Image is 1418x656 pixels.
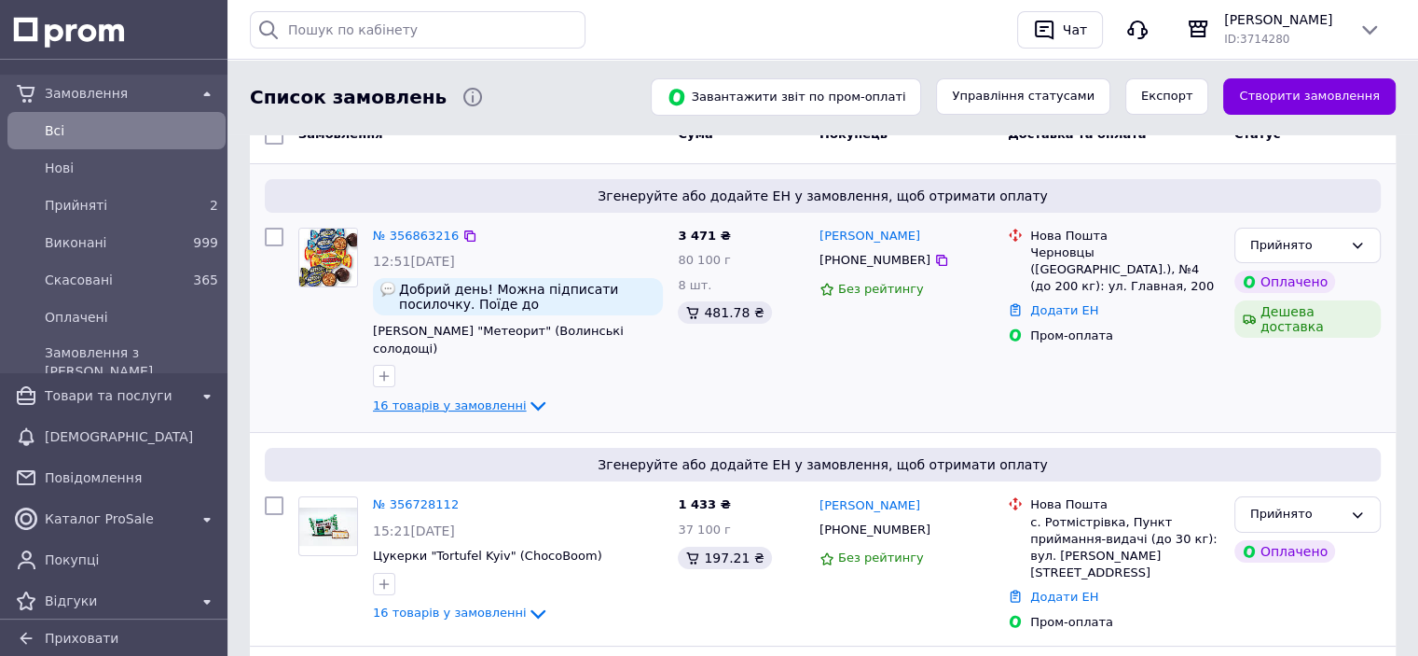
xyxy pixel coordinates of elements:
[399,282,655,312] span: Добрий день! Можна підписати посилочку. Поїде до [GEOGRAPHIC_DATA] перевізником. Підписати: [PHON...
[45,308,218,327] span: Оплачені
[373,398,527,412] span: 16 товарів у замовленні
[272,187,1373,205] span: Згенеруйте або додайте ЕН у замовлення, щоб отримати оплату
[45,427,218,446] span: [DEMOGRAPHIC_DATA]
[373,523,455,538] span: 15:21[DATE]
[819,497,920,515] a: [PERSON_NAME]
[373,549,602,563] a: Цукерки "Tortufel Kyiv" (ChocoBoom)
[298,228,358,287] a: Фото товару
[373,606,549,620] a: 16 товарів у замовленні
[1224,10,1343,29] span: [PERSON_NAME]
[678,547,771,569] div: 197.21 ₴
[45,196,181,215] span: Прийняті
[838,282,924,296] span: Без рейтингу
[1234,300,1381,338] div: Дешева доставка
[678,253,730,267] span: 80 100 г
[678,278,711,292] span: 8 шт.
[45,121,218,140] span: Всi
[45,233,181,252] span: Виконані
[373,229,459,243] a: № 356863216
[816,248,934,272] div: [PHONE_NUMBER]
[45,159,218,177] span: Нові
[45,84,188,103] span: Замовлення
[298,496,358,556] a: Фото товару
[1030,514,1219,582] div: с. Ротмістрівка, Пункт приймання-видачі (до 30 кг): вул. [PERSON_NAME][STREET_ADDRESS]
[678,497,730,511] span: 1 433 ₴
[838,551,924,565] span: Без рейтингу
[678,229,730,243] span: 3 471 ₴
[678,523,730,537] span: 37 100 г
[1234,271,1335,293] div: Оплачено
[1125,78,1209,115] button: Експорт
[45,551,218,569] span: Покупці
[1234,540,1335,563] div: Оплачено
[250,11,585,49] input: Пошук по кабінету
[819,228,920,245] a: [PERSON_NAME]
[936,78,1110,115] button: Управління статусами
[1030,228,1219,244] div: Нова Пошта
[299,508,357,546] img: Фото товару
[1059,16,1091,44] div: Чат
[1030,244,1219,296] div: Черновцы ([GEOGRAPHIC_DATA].), №4 (до 200 кг): ул. Главная, 200
[299,229,357,286] img: Фото товару
[45,592,188,610] span: Відгуки
[651,78,921,116] button: Завантажити звіт по пром-оплаті
[1250,236,1342,256] div: Прийнято
[373,398,549,412] a: 16 товарів у замовленні
[250,84,447,111] span: Список замовлень
[1030,614,1219,631] div: Пром-оплата
[373,497,459,511] a: № 356728112
[193,235,218,250] span: 999
[1030,496,1219,513] div: Нова Пошта
[45,631,118,646] span: Приховати
[373,607,527,621] span: 16 товарів у замовленні
[816,518,934,542] div: [PHONE_NUMBER]
[272,455,1373,474] span: Згенеруйте або додайте ЕН у замовлення, щоб отримати оплату
[45,509,188,528] span: Каталог ProSale
[45,468,218,487] span: Повідомлення
[1030,328,1219,344] div: Пром-оплата
[1030,303,1098,317] a: Додати ЕН
[1030,590,1098,604] a: Додати ЕН
[193,272,218,287] span: 365
[1250,505,1342,524] div: Прийнято
[1223,78,1396,115] a: Створити замовлення
[373,324,624,356] a: [PERSON_NAME] "Метеорит" (Волинські солодощі)
[45,386,188,405] span: Товари та послуги
[678,301,771,324] div: 481.78 ₴
[373,254,455,269] span: 12:51[DATE]
[1017,11,1103,49] button: Чат
[380,282,395,297] img: :speech_balloon:
[210,198,218,213] span: 2
[45,343,218,381] span: Замовлення з [PERSON_NAME]
[1224,33,1289,46] span: ID: 3714280
[45,271,181,289] span: Скасовані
